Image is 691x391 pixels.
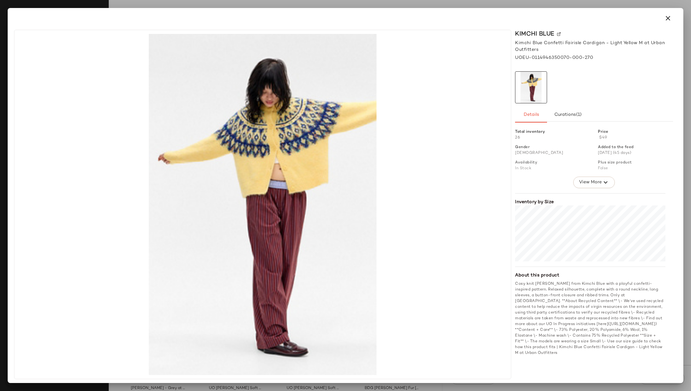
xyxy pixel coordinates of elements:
[515,54,593,61] span: UOEU-0114946350070-000-270
[515,30,554,38] span: Kimchi Blue
[515,199,665,205] div: Inventory by Size
[515,40,673,53] span: Kimchi Blue Confetti Fairisle Cardigan - Light Yellow M at Urban Outfitters
[576,112,582,117] span: (1)
[515,281,665,356] div: Cosy knit [PERSON_NAME] from Kimchi Blue with a playful confetti-inspired pattern. Relaxed silhou...
[557,32,561,36] img: svg%3e
[554,112,582,117] span: Curations
[579,179,602,186] span: View More
[18,34,507,375] img: 0114946350070_270_a3
[523,112,539,117] span: Details
[515,272,665,279] div: About this product
[573,177,615,188] button: View More
[515,72,547,103] img: 0114946350070_270_a3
